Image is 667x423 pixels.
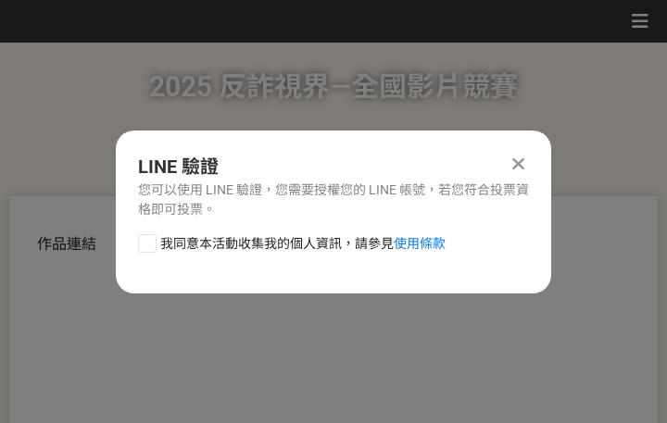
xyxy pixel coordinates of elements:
[37,235,96,253] span: 作品連結
[160,234,446,254] span: 我同意本活動收集我的個人資訊，請參見
[149,43,518,131] h1: 2025 反詐視界—全國影片競賽
[138,180,529,219] div: 您可以使用 LINE 驗證，您需要授權您的 LINE 帳號，若您符合投票資格即可投票。
[138,153,529,180] div: LINE 驗證
[394,236,446,251] a: 使用條款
